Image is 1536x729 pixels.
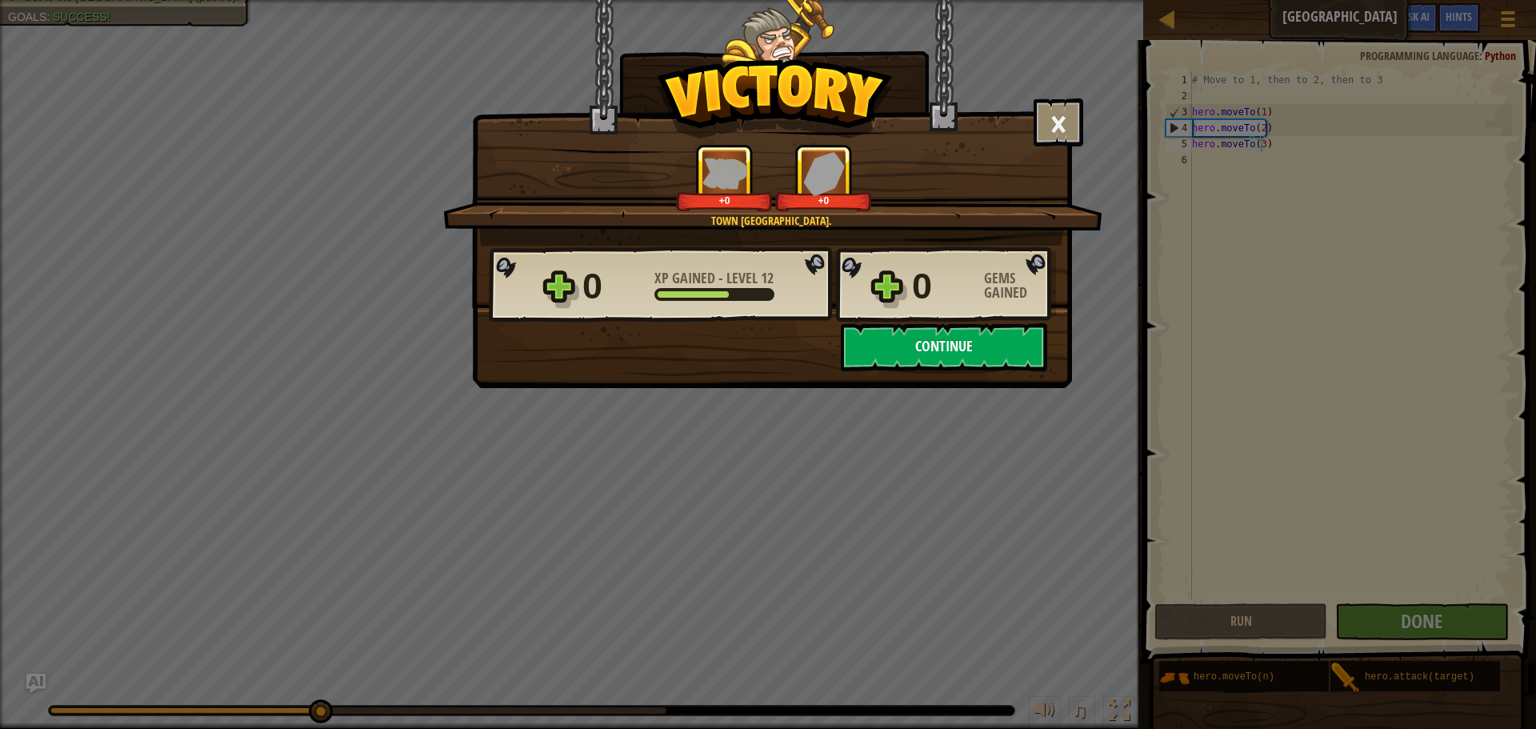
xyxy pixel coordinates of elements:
div: 0 [582,261,645,312]
span: Level [723,268,761,288]
button: Continue [841,323,1047,371]
img: XP Gained [702,158,747,189]
span: 12 [761,268,774,288]
span: XP Gained [654,268,718,288]
img: Gems Gained [803,151,845,195]
div: Gems Gained [984,271,1056,300]
div: 0 [912,261,974,312]
div: - [654,271,774,286]
div: +0 [679,194,770,206]
img: Victory [657,59,893,139]
div: Town [GEOGRAPHIC_DATA]. [519,213,1024,229]
button: × [1034,98,1083,146]
div: +0 [778,194,869,206]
